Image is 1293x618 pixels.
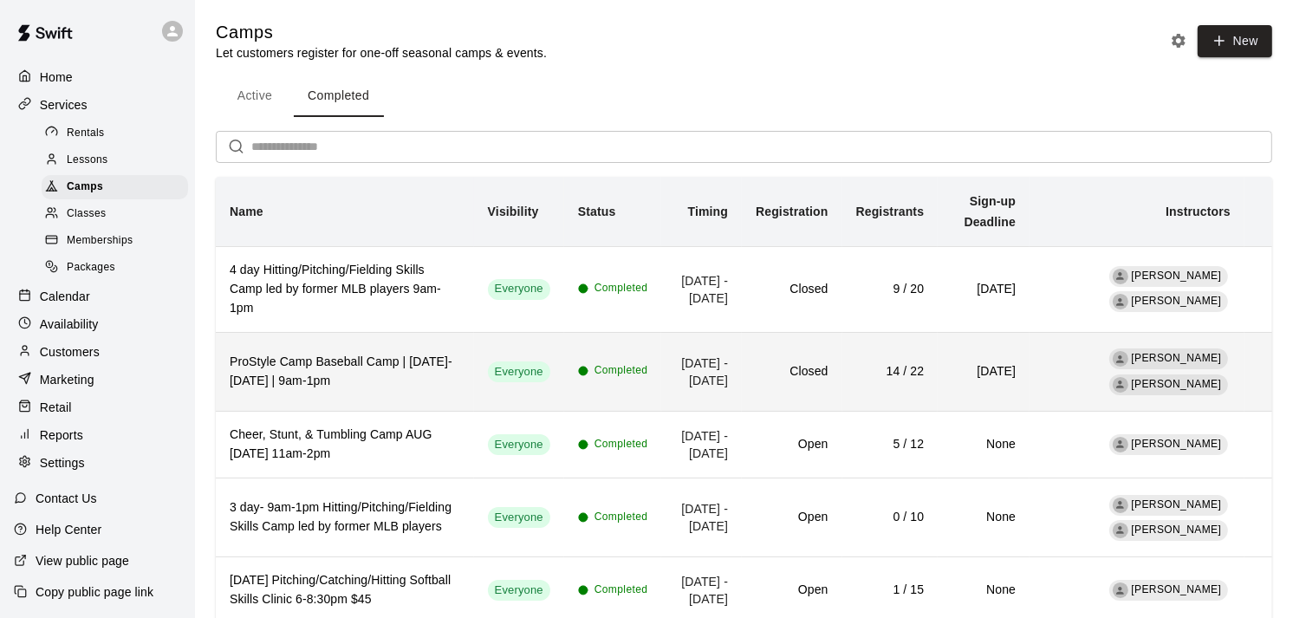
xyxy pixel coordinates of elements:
div: This service is visible to all of your customers [488,361,550,382]
a: Lessons [42,146,195,173]
button: New [1198,25,1272,57]
span: [PERSON_NAME] [1132,438,1222,450]
td: [DATE] - [DATE] [661,478,742,557]
h6: [DATE] [952,280,1016,299]
span: [PERSON_NAME] [1132,352,1222,364]
span: [PERSON_NAME] [1132,270,1222,282]
div: Calendar [14,283,181,309]
a: Classes [42,201,195,228]
span: [PERSON_NAME] [1132,378,1222,390]
div: Packages [42,256,188,280]
h6: 9 / 20 [856,280,925,299]
p: View public page [36,552,129,569]
span: Completed [595,582,648,599]
h6: None [952,508,1016,527]
div: Camps [42,175,188,199]
h6: Closed [756,362,828,381]
div: This service is visible to all of your customers [488,434,550,455]
a: Services [14,92,181,118]
a: Availability [14,311,181,337]
p: Customers [40,343,100,361]
span: Everyone [488,281,550,297]
td: [DATE] - [DATE] [661,246,742,332]
span: [PERSON_NAME] [1132,524,1222,536]
p: Home [40,68,73,86]
span: Memberships [67,232,133,250]
p: Calendar [40,288,90,305]
p: Help Center [36,521,101,538]
span: Everyone [488,364,550,381]
div: Dusten Knight [1113,294,1128,309]
b: Registrants [856,205,925,218]
div: This service is visible to all of your customers [488,507,550,528]
b: Visibility [488,205,539,218]
a: Customers [14,339,181,365]
b: Name [230,205,263,218]
p: Retail [40,399,72,416]
p: Services [40,96,88,114]
p: Reports [40,426,83,444]
a: Packages [42,255,195,282]
h5: Camps [216,21,547,44]
div: Tristan Stivors [1113,498,1128,513]
h6: Cheer, Stunt, & Tumbling Camp AUG [DATE] 11am-2pm [230,426,460,464]
h6: ProStyle Camp Baseball Camp | [DATE]-[DATE] | 9am-1pm [230,353,460,391]
h6: Open [756,435,828,454]
span: [PERSON_NAME] [1132,583,1222,595]
button: Active [216,75,294,117]
td: [DATE] - [DATE] [661,332,742,411]
button: Completed [294,75,383,117]
h6: Open [756,581,828,600]
h6: [DATE] Pitching/Catching/Hitting Softball Skills Clinic 6-8:30pm $45 [230,571,460,609]
h6: Open [756,508,828,527]
div: Home [14,64,181,90]
p: Copy public page link [36,583,153,601]
a: Retail [14,394,181,420]
p: Contact Us [36,490,97,507]
span: Everyone [488,437,550,453]
a: Settings [14,450,181,476]
span: Packages [67,259,115,276]
h6: [DATE] [952,362,1016,381]
div: Dusten Knight [1113,523,1128,538]
span: Completed [595,509,648,526]
span: Camps [67,179,103,196]
div: Andy Schmid [1113,582,1128,598]
a: Marketing [14,367,181,393]
b: Status [578,205,616,218]
span: Completed [595,436,648,453]
a: Camps [42,174,195,201]
span: Completed [595,362,648,380]
div: Tristan Stivors [1113,269,1128,284]
span: Rentals [67,125,105,142]
div: Chad Massengale [1113,351,1128,367]
h6: 1 / 15 [856,581,925,600]
h6: Closed [756,280,828,299]
h6: None [952,435,1016,454]
b: Sign-up Deadline [965,194,1017,229]
b: Registration [756,205,828,218]
p: Settings [40,454,85,472]
span: Lessons [67,152,108,169]
a: Rentals [42,120,195,146]
p: Availability [40,316,99,333]
div: Classes [42,202,188,226]
a: Memberships [42,228,195,255]
button: Camp settings [1166,28,1192,54]
a: Reports [14,422,181,448]
span: Everyone [488,582,550,599]
div: This service is visible to all of your customers [488,580,550,601]
a: New [1192,33,1272,48]
div: Lessons [42,148,188,172]
span: [PERSON_NAME] [1132,295,1222,307]
span: [PERSON_NAME] [1132,498,1222,511]
h6: 5 / 12 [856,435,925,454]
span: Completed [595,280,648,297]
